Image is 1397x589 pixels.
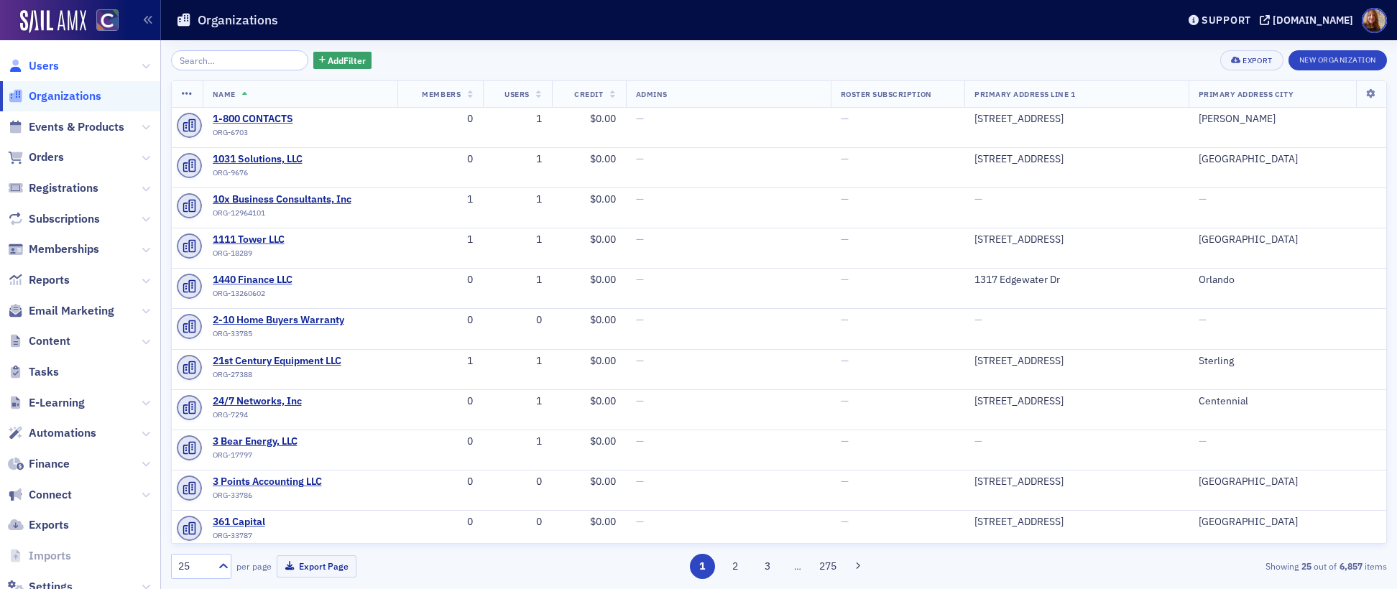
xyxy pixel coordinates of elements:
[841,273,849,286] span: —
[493,314,542,327] div: 0
[841,313,849,326] span: —
[636,515,644,528] span: —
[636,273,644,286] span: —
[213,329,344,343] div: ORG-33785
[590,313,616,326] span: $0.00
[407,153,473,166] div: 0
[8,395,85,411] a: E-Learning
[590,475,616,488] span: $0.00
[29,119,124,135] span: Events & Products
[841,515,849,528] span: —
[313,52,372,70] button: AddFilter
[213,128,344,142] div: ORG-6703
[974,153,1179,166] div: [STREET_ADDRESS]
[8,119,124,135] a: Events & Products
[974,476,1179,488] div: [STREET_ADDRESS]
[974,395,1179,408] div: [STREET_ADDRESS]
[992,560,1387,572] div: Showing out of items
[8,272,70,288] a: Reports
[1362,8,1387,33] span: Profile
[493,516,542,529] div: 0
[178,559,210,574] div: 25
[29,211,100,227] span: Subscriptions
[8,364,59,380] a: Tasks
[755,554,780,579] button: 3
[277,555,356,578] button: Export Page
[636,435,644,447] span: —
[29,548,71,564] span: Imports
[213,314,344,327] a: 2-10 Home Buyers Warranty
[974,113,1179,126] div: [STREET_ADDRESS]
[636,313,644,326] span: —
[493,113,542,126] div: 1
[407,476,473,488] div: 0
[841,435,849,447] span: —
[213,435,344,448] a: 3 Bear Energy, LLC
[8,425,96,441] a: Automations
[1288,50,1387,70] button: New Organization
[1199,274,1376,287] div: Orlando
[636,112,644,125] span: —
[29,333,70,349] span: Content
[636,394,644,407] span: —
[213,491,344,505] div: ORG-33786
[236,560,272,572] label: per page
[29,88,101,104] span: Organizations
[590,193,616,205] span: $0.00
[8,58,59,74] a: Users
[29,58,59,74] span: Users
[1260,15,1358,25] button: [DOMAIN_NAME]
[1337,560,1365,572] strong: 6,857
[493,435,542,448] div: 1
[590,435,616,447] span: $0.00
[504,89,530,99] span: Users
[20,10,86,33] img: SailAMX
[8,211,100,227] a: Subscriptions
[841,354,849,367] span: —
[213,450,344,465] div: ORG-17797
[1199,113,1376,126] div: [PERSON_NAME]
[407,435,473,448] div: 0
[1199,193,1207,205] span: —
[407,274,473,287] div: 0
[974,355,1179,368] div: [STREET_ADDRESS]
[29,303,114,319] span: Email Marketing
[29,425,96,441] span: Automations
[171,50,308,70] input: Search…
[816,554,841,579] button: 275
[8,149,64,165] a: Orders
[29,241,99,257] span: Memberships
[407,516,473,529] div: 0
[1199,476,1376,488] div: [GEOGRAPHIC_DATA]
[8,456,70,472] a: Finance
[213,355,344,368] a: 21st Century Equipment LLC
[493,395,542,408] div: 1
[213,289,344,303] div: ORG-13260602
[29,272,70,288] span: Reports
[8,517,69,533] a: Exports
[636,152,644,165] span: —
[213,531,344,545] div: ORG-33787
[636,354,644,367] span: —
[29,517,69,533] span: Exports
[213,233,344,246] a: 1111 Tower LLC
[198,11,278,29] h1: Organizations
[841,475,849,488] span: —
[1220,50,1283,70] button: Export
[328,54,366,67] span: Add Filter
[29,180,98,196] span: Registrations
[1199,233,1376,246] div: [GEOGRAPHIC_DATA]
[636,193,644,205] span: —
[213,476,344,488] a: 3 Points Accounting LLC
[493,153,542,166] div: 1
[213,410,344,425] div: ORG-7294
[213,153,344,166] a: 1031 Solutions, LLC
[8,333,70,349] a: Content
[86,9,119,34] a: View Homepage
[213,249,344,263] div: ORG-18289
[590,273,616,286] span: $0.00
[29,487,72,503] span: Connect
[213,274,344,287] a: 1440 Finance LLC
